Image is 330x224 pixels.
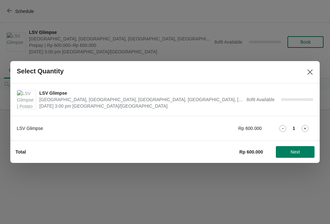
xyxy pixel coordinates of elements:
span: Next [291,149,300,155]
div: Rp 600.000 [204,125,262,132]
h2: Select Quantity [17,68,64,75]
span: 8 of 8 Available [247,97,275,102]
strong: Rp 600.000 [239,149,263,155]
span: [DATE] 3:00 pm [GEOGRAPHIC_DATA]/[GEOGRAPHIC_DATA] [39,103,243,109]
strong: 1 [293,125,295,132]
button: Next [276,146,315,158]
span: LSV Glimpse [39,90,243,96]
button: Close [304,66,316,78]
strong: Total [15,149,26,155]
span: [GEOGRAPHIC_DATA], [GEOGRAPHIC_DATA], [GEOGRAPHIC_DATA], [GEOGRAPHIC_DATA], [GEOGRAPHIC_DATA] [39,96,243,103]
img: LSV Glimpse | Potato Head Suites & Studios, Jalan Petitenget, Seminyak, Badung Regency, Bali, Ind... [17,90,36,109]
div: LSV Glimpse [17,125,191,132]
